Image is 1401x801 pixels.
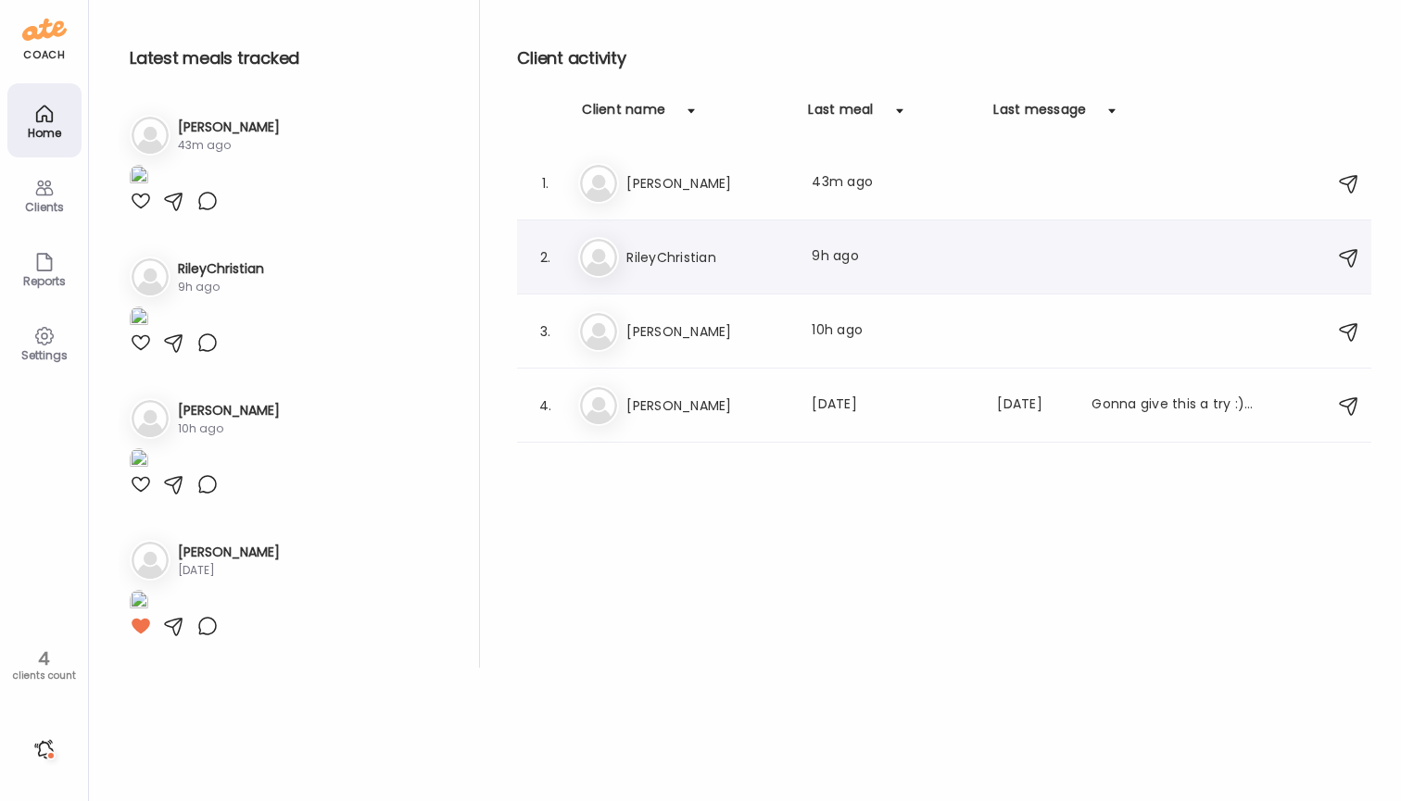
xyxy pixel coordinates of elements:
[812,172,975,194] div: 43m ago
[582,100,665,130] div: Client name
[534,172,556,194] div: 1.
[178,118,280,137] h3: [PERSON_NAME]
[626,246,789,269] h3: RileyChristian
[132,542,169,579] img: bg-avatar-default.svg
[130,590,148,615] img: images%2F9m0wo3u4xiOiSyzKak2CrNyhZrr2%2FI4Rma2cH7rpkJU6Hm57I%2F2PC6YtTlWzfQJqpBKCsM_1080
[130,165,148,190] img: images%2FYbibzz13L5YtVWhTbCBCLXSanO73%2FLOrJJCT0xjhcJcdAuhBe%2FpFlNAB0NSwJc6j7steEz_1080
[534,394,556,417] div: 4.
[812,246,975,269] div: 9h ago
[6,647,82,670] div: 4
[130,307,148,332] img: images%2F0Y4bWpMhlRNX09ybTAqeUZ9kjce2%2F9CzsTmrrIAPfN04wzKmX%2FDnq3yos5jZQxUenL63ND_1080
[23,47,65,63] div: coach
[626,394,789,417] h3: [PERSON_NAME]
[626,320,789,343] h3: [PERSON_NAME]
[178,401,280,420] h3: [PERSON_NAME]
[178,420,280,437] div: 10h ago
[11,127,78,139] div: Home
[132,258,169,295] img: bg-avatar-default.svg
[178,543,280,562] h3: [PERSON_NAME]
[580,239,617,276] img: bg-avatar-default.svg
[130,44,449,72] h2: Latest meals tracked
[11,275,78,287] div: Reports
[178,279,264,295] div: 9h ago
[997,394,1069,417] div: [DATE]
[580,313,617,350] img: bg-avatar-default.svg
[11,349,78,361] div: Settings
[812,320,975,343] div: 10h ago
[626,172,789,194] h3: [PERSON_NAME]
[580,387,617,424] img: bg-avatar-default.svg
[132,400,169,437] img: bg-avatar-default.svg
[812,394,975,417] div: [DATE]
[132,117,169,154] img: bg-avatar-default.svg
[517,44,1371,72] h2: Client activity
[130,448,148,473] img: images%2FaKA3qwz9oIT3bYHDbGi0vspnEph2%2FawzlHseQuaAYmwFWBwgy%2FoyQjIllvEh6TldRV5r2c_1080
[178,562,280,579] div: [DATE]
[22,15,67,44] img: ate
[580,165,617,202] img: bg-avatar-default.svg
[1092,394,1255,417] div: Gonna give this a try :). Will see how it goes. Still looking around.
[534,320,556,343] div: 3.
[178,137,280,154] div: 43m ago
[11,201,78,213] div: Clients
[534,246,556,269] div: 2.
[808,100,873,130] div: Last meal
[178,259,264,279] h3: RileyChristian
[6,670,82,682] div: clients count
[993,100,1086,130] div: Last message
